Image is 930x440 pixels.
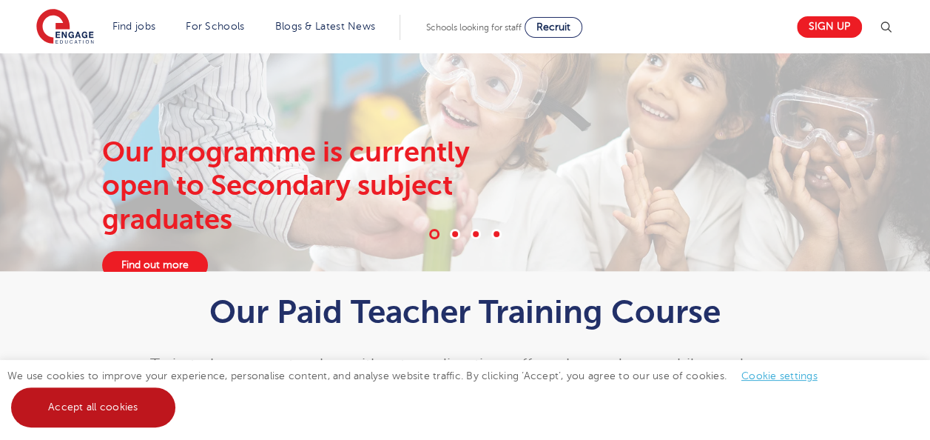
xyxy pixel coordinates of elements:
a: Find jobs [112,21,156,32]
span: We use cookies to improve your experience, personalise content, and analyse website traffic. By c... [7,370,832,413]
img: Engage Education [36,9,94,46]
a: Sign up [797,16,862,38]
a: Cookie settings [741,370,818,381]
span: Recruit [536,21,570,33]
span: Train to become a teacher without needing time off work – and earn while you learn. [150,356,780,374]
a: Accept all cookies [11,387,175,427]
a: Recruit [525,17,582,38]
a: Blogs & Latest News [275,21,376,32]
span: Schools looking for staff [426,22,522,33]
h1: Our Paid Teacher Training Course [102,293,828,330]
div: Our programme is currently open to Secondary subject graduates [102,136,529,237]
a: Find out more [102,251,208,279]
a: For Schools [186,21,244,32]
